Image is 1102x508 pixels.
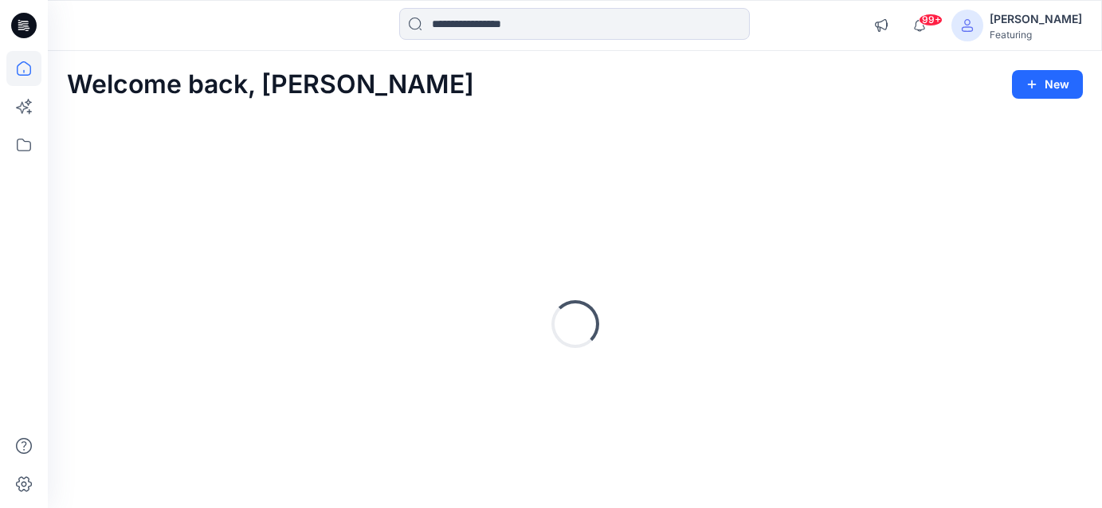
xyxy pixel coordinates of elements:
span: 99+ [919,14,943,26]
h2: Welcome back, [PERSON_NAME] [67,70,474,100]
div: [PERSON_NAME] [990,10,1082,29]
button: New [1012,70,1083,99]
svg: avatar [961,19,974,32]
div: Featuring [990,29,1082,41]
